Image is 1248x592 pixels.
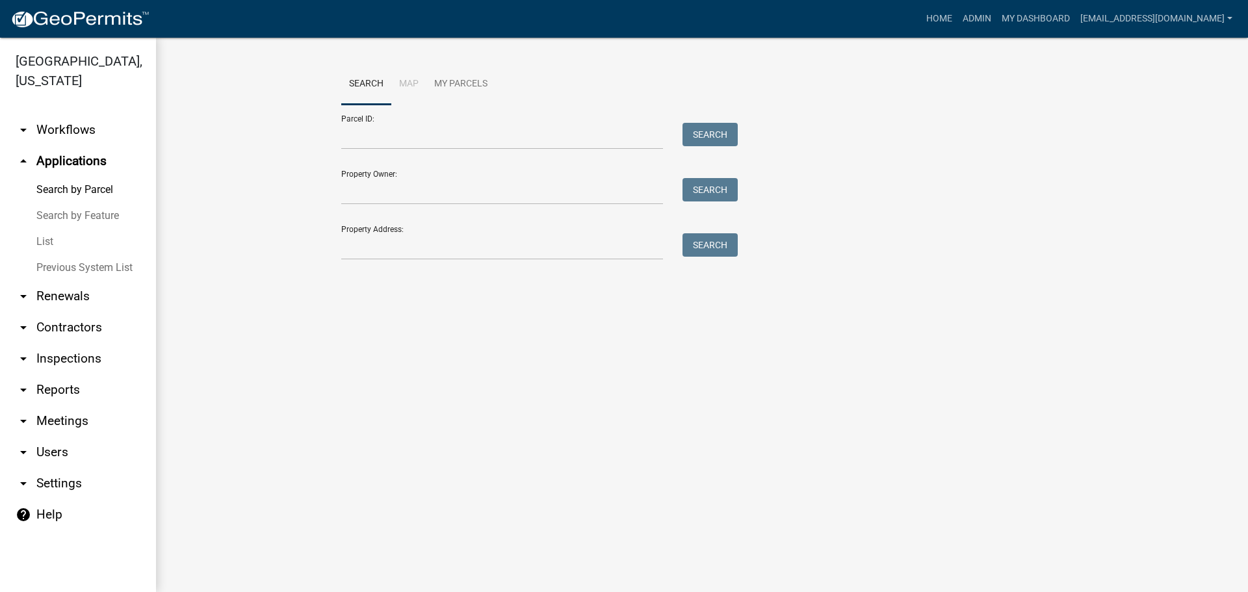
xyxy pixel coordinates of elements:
[16,476,31,491] i: arrow_drop_down
[957,6,996,31] a: Admin
[1075,6,1238,31] a: [EMAIL_ADDRESS][DOMAIN_NAME]
[426,64,495,105] a: My Parcels
[16,320,31,335] i: arrow_drop_down
[16,153,31,169] i: arrow_drop_up
[341,64,391,105] a: Search
[16,382,31,398] i: arrow_drop_down
[16,122,31,138] i: arrow_drop_down
[16,507,31,522] i: help
[682,123,738,146] button: Search
[16,351,31,367] i: arrow_drop_down
[682,178,738,201] button: Search
[921,6,957,31] a: Home
[682,233,738,257] button: Search
[16,444,31,460] i: arrow_drop_down
[16,289,31,304] i: arrow_drop_down
[16,413,31,429] i: arrow_drop_down
[996,6,1075,31] a: My Dashboard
